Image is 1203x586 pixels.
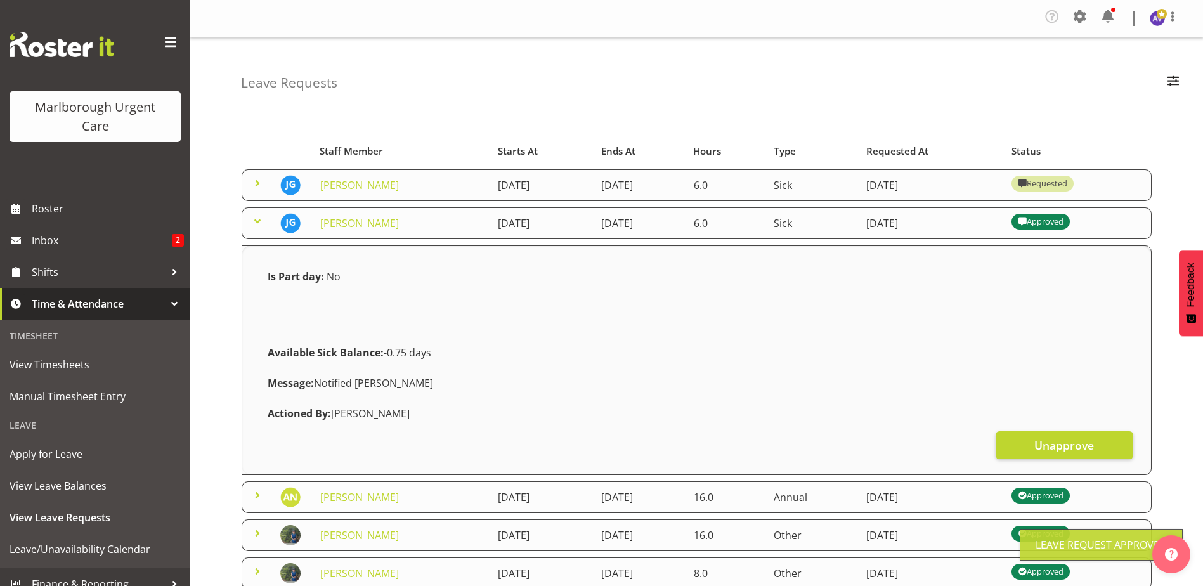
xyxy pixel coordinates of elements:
span: Manual Timesheet Entry [10,387,181,406]
a: [PERSON_NAME] [320,566,399,580]
button: Unapprove [996,431,1133,459]
div: Starts At [498,144,587,159]
img: gloria-varghese83ea2632f453239292d4b008d7aa8107.png [280,525,301,545]
img: help-xxl-2.png [1165,548,1178,561]
span: Leave/Unavailability Calendar [10,540,181,559]
td: [DATE] [859,519,1004,551]
div: Hours [693,144,759,159]
a: [PERSON_NAME] [320,178,399,192]
button: Filter Employees [1160,69,1187,97]
img: gloria-varghese83ea2632f453239292d4b008d7aa8107.png [280,563,301,583]
span: Feedback [1185,263,1197,307]
a: [PERSON_NAME] [320,528,399,542]
td: Sick [766,207,859,239]
div: Requested [1018,176,1067,191]
a: [PERSON_NAME] [320,490,399,504]
td: [DATE] [490,519,594,551]
td: 6.0 [686,207,767,239]
td: 6.0 [686,169,767,201]
img: amber-venning-slater11903.jpg [1150,11,1165,26]
div: Staff Member [320,144,483,159]
td: [DATE] [859,207,1004,239]
strong: Is Part day: [268,270,324,283]
span: Time & Attendance [32,294,165,313]
div: Status [1011,144,1145,159]
span: No [327,270,341,283]
div: Notified [PERSON_NAME] [260,368,1133,398]
a: View Timesheets [3,349,187,381]
td: [DATE] [490,207,594,239]
strong: Actioned By: [268,407,331,420]
div: Approved [1018,214,1063,229]
td: [DATE] [594,519,686,551]
td: Annual [766,481,859,513]
td: [DATE] [490,169,594,201]
td: [DATE] [859,169,1004,201]
div: Timesheet [3,323,187,349]
div: Leave Request Approved [1036,537,1167,552]
div: Leave [3,412,187,438]
td: [DATE] [594,169,686,201]
span: Inbox [32,231,172,250]
span: 2 [172,234,184,247]
img: Rosterit website logo [10,32,114,57]
a: Leave/Unavailability Calendar [3,533,187,565]
td: Sick [766,169,859,201]
strong: Message: [268,376,314,390]
div: Marlborough Urgent Care [22,98,168,136]
span: View Timesheets [10,355,181,374]
div: Requested At [866,144,997,159]
img: josephine-godinez11850.jpg [280,213,301,233]
span: Shifts [32,263,165,282]
div: Approved [1018,526,1063,541]
div: Ends At [601,144,679,159]
a: [PERSON_NAME] [320,216,399,230]
td: 16.0 [686,481,767,513]
div: -0.75 days [260,337,1133,368]
td: [DATE] [594,207,686,239]
td: [DATE] [490,481,594,513]
img: josephine-godinez11850.jpg [280,175,301,195]
div: Approved [1018,488,1063,503]
span: Apply for Leave [10,445,181,464]
button: Feedback - Show survey [1179,250,1203,336]
strong: Available Sick Balance: [268,346,384,360]
a: View Leave Requests [3,502,187,533]
img: alysia-newman-woods11835.jpg [280,487,301,507]
span: View Leave Requests [10,508,181,527]
td: Other [766,519,859,551]
div: Approved [1018,564,1063,579]
td: [DATE] [594,481,686,513]
h4: Leave Requests [241,75,337,90]
a: Apply for Leave [3,438,187,470]
a: View Leave Balances [3,470,187,502]
td: [DATE] [859,481,1004,513]
div: [PERSON_NAME] [260,398,1133,429]
span: Unapprove [1034,437,1094,453]
span: Roster [32,199,184,218]
a: Manual Timesheet Entry [3,381,187,412]
span: View Leave Balances [10,476,181,495]
div: Type [774,144,852,159]
td: 16.0 [686,519,767,551]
